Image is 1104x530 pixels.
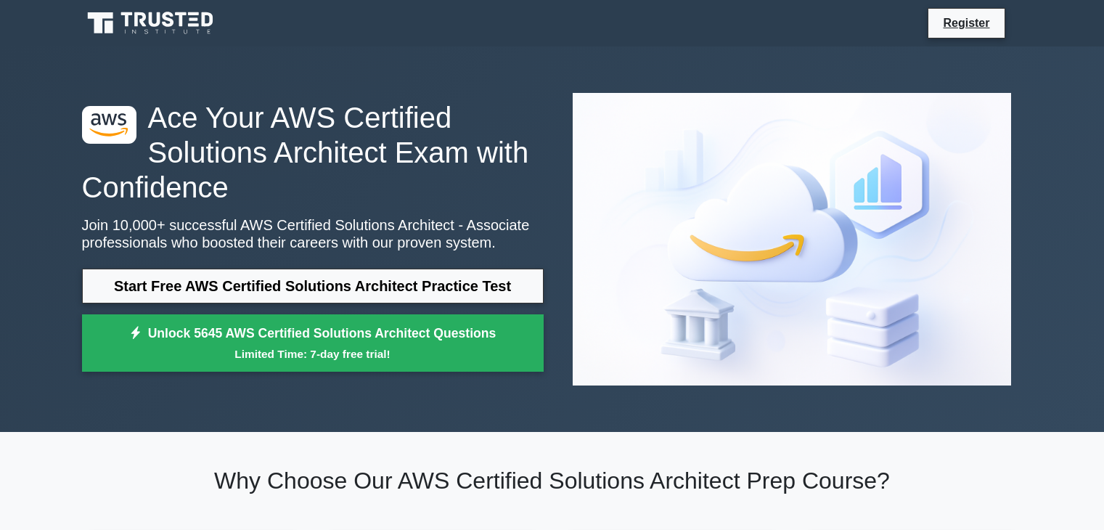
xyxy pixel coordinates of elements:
a: Register [934,14,998,32]
small: Limited Time: 7-day free trial! [100,346,526,362]
a: Start Free AWS Certified Solutions Architect Practice Test [82,269,544,303]
h1: Ace Your AWS Certified Solutions Architect Exam with Confidence [82,100,544,205]
img: AWS Certified Solutions Architect - Associate Preview [561,81,1023,397]
a: Unlock 5645 AWS Certified Solutions Architect QuestionsLimited Time: 7-day free trial! [82,314,544,372]
h2: Why Choose Our AWS Certified Solutions Architect Prep Course? [82,467,1023,494]
p: Join 10,000+ successful AWS Certified Solutions Architect - Associate professionals who boosted t... [82,216,544,251]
